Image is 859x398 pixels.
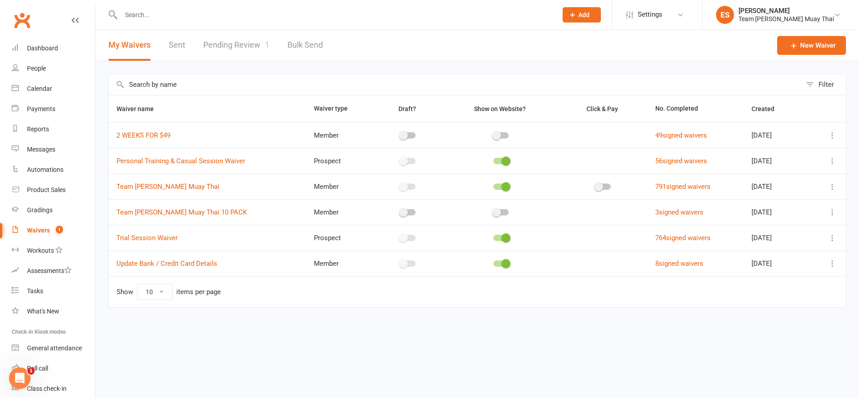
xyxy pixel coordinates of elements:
[27,344,82,352] div: General attendance
[11,9,33,31] a: Clubworx
[108,74,801,95] input: Search by name
[752,105,784,112] span: Created
[12,281,95,301] a: Tasks
[9,367,31,389] iframe: Intercom live chat
[108,30,151,61] button: My Waivers
[306,122,373,148] td: Member
[306,174,373,199] td: Member
[287,30,323,61] a: Bulk Send
[116,234,178,242] a: Trial Session Waiver
[306,95,373,122] th: Waiver type
[655,131,707,139] a: 49signed waivers
[169,30,185,61] a: Sent
[27,166,63,173] div: Automations
[27,385,67,392] div: Class check-in
[12,338,95,358] a: General attendance kiosk mode
[27,308,59,315] div: What's New
[12,220,95,241] a: Waivers 1
[390,103,426,114] button: Draft?
[398,105,416,112] span: Draft?
[777,36,846,55] a: New Waiver
[27,287,43,295] div: Tasks
[27,247,54,254] div: Workouts
[116,183,219,191] a: Team [PERSON_NAME] Muay Thai
[12,99,95,119] a: Payments
[203,30,269,61] a: Pending Review1
[466,103,536,114] button: Show on Website?
[12,160,95,180] a: Automations
[116,284,221,300] div: Show
[27,186,66,193] div: Product Sales
[738,7,834,15] div: [PERSON_NAME]
[743,174,810,199] td: [DATE]
[743,148,810,174] td: [DATE]
[27,105,55,112] div: Payments
[655,157,707,165] a: 56signed waivers
[118,9,551,21] input: Search...
[655,234,711,242] a: 764signed waivers
[752,103,784,114] button: Created
[578,103,628,114] button: Click & Pay
[12,200,95,220] a: Gradings
[655,183,711,191] a: 791signed waivers
[12,38,95,58] a: Dashboard
[743,250,810,276] td: [DATE]
[27,367,35,375] span: 1
[738,15,834,23] div: Team [PERSON_NAME] Muay Thai
[12,139,95,160] a: Messages
[819,79,834,90] div: Filter
[27,65,46,72] div: People
[116,103,164,114] button: Waiver name
[743,122,810,148] td: [DATE]
[306,225,373,250] td: Prospect
[474,105,526,112] span: Show on Website?
[12,119,95,139] a: Reports
[716,6,734,24] div: ES
[27,85,52,92] div: Calendar
[12,358,95,379] a: Roll call
[116,157,245,165] a: Personal Training & Casual Session Waiver
[12,180,95,200] a: Product Sales
[56,226,63,233] span: 1
[647,95,743,122] th: No. Completed
[27,365,48,372] div: Roll call
[116,105,164,112] span: Waiver name
[116,259,217,268] a: Update Bank / Credit Card Details
[27,206,53,214] div: Gradings
[12,241,95,261] a: Workouts
[586,105,618,112] span: Click & Pay
[176,288,221,296] div: items per page
[27,146,55,153] div: Messages
[27,267,72,274] div: Assessments
[578,11,590,18] span: Add
[563,7,601,22] button: Add
[116,208,247,216] a: Team [PERSON_NAME] Muay Thai 10 PACK
[27,125,49,133] div: Reports
[306,199,373,225] td: Member
[265,40,269,49] span: 1
[655,259,703,268] a: 8signed waivers
[743,199,810,225] td: [DATE]
[12,79,95,99] a: Calendar
[655,208,703,216] a: 3signed waivers
[801,74,846,95] button: Filter
[638,4,662,25] span: Settings
[27,227,50,234] div: Waivers
[116,131,170,139] a: 2 WEEKS FOR $49
[12,58,95,79] a: People
[27,45,58,52] div: Dashboard
[743,225,810,250] td: [DATE]
[306,250,373,276] td: Member
[12,301,95,322] a: What's New
[12,261,95,281] a: Assessments
[306,148,373,174] td: Prospect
